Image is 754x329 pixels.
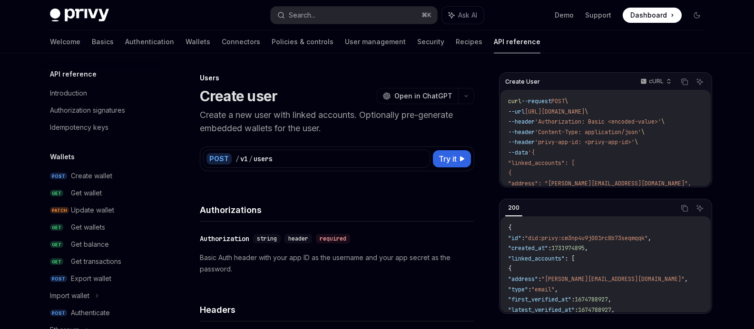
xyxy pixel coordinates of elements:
[694,202,706,214] button: Ask AI
[42,184,164,202] a: GETGet wallet
[535,128,641,136] span: 'Content-Type: application/json'
[630,10,667,20] span: Dashboard
[508,275,538,283] span: "address"
[508,97,521,105] span: curl
[200,87,278,105] h1: Create user
[288,235,308,242] span: header
[42,236,164,253] a: GETGet balance
[257,235,277,242] span: string
[42,85,164,102] a: Introduction
[271,7,437,24] button: Search...⌘K
[50,207,69,214] span: PATCH
[92,30,114,53] a: Basics
[548,244,551,252] span: :
[694,76,706,88] button: Ask AI
[240,154,248,164] div: v1
[608,296,611,303] span: ,
[42,253,164,270] a: GETGet transactions
[50,241,63,248] span: GET
[42,219,164,236] a: GETGet wallets
[71,273,111,284] div: Export wallet
[528,286,531,293] span: :
[316,234,350,243] div: required
[186,30,210,53] a: Wallets
[71,187,102,199] div: Get wallet
[575,306,578,314] span: :
[635,138,638,146] span: \
[508,118,535,126] span: --header
[508,255,565,262] span: "linked_accounts"
[254,154,273,164] div: users
[50,30,80,53] a: Welcome
[508,138,535,146] span: --header
[623,8,682,23] a: Dashboard
[508,224,511,232] span: {
[200,303,474,316] h4: Headers
[458,10,477,20] span: Ask AI
[50,310,67,317] span: POST
[551,97,565,105] span: POST
[508,286,528,293] span: "type"
[200,234,249,243] div: Authorization
[525,234,648,242] span: "did:privy:cm3np4u9j001rc8b73seqmqqk"
[565,97,568,105] span: \
[50,224,63,231] span: GET
[635,74,676,90] button: cURL
[71,239,109,250] div: Get balance
[42,270,164,287] a: POSTExport wallet
[345,30,406,53] a: User management
[641,128,645,136] span: \
[50,105,125,116] div: Authorization signatures
[508,159,575,167] span: "linked_accounts": [
[50,68,97,80] h5: API reference
[685,275,688,283] span: ,
[535,118,661,126] span: 'Authorization: Basic <encoded-value>'
[200,252,474,275] p: Basic Auth header with your app ID as the username and your app secret as the password.
[289,10,315,21] div: Search...
[521,97,551,105] span: --request
[50,258,63,265] span: GET
[272,30,333,53] a: Policies & controls
[50,87,87,99] div: Introduction
[508,180,691,187] span: "address": "[PERSON_NAME][EMAIL_ADDRESS][DOMAIN_NAME]",
[50,290,89,301] div: Import wallet
[555,286,558,293] span: ,
[377,88,458,104] button: Open in ChatGPT
[50,275,67,282] span: POST
[439,153,457,164] span: Try it
[200,108,474,135] p: Create a new user with linked accounts. Optionally pre-generate embedded wallets for the user.
[456,30,482,53] a: Recipes
[508,296,571,303] span: "first_verified_at"
[494,30,540,53] a: API reference
[508,234,521,242] span: "id"
[200,203,474,216] h4: Authorizations
[551,244,585,252] span: 1731974895
[538,275,541,283] span: :
[521,234,525,242] span: :
[508,128,535,136] span: --header
[417,30,444,53] a: Security
[585,244,588,252] span: ,
[535,138,635,146] span: 'privy-app-id: <privy-app-id>'
[678,76,691,88] button: Copy the contents from the code block
[50,151,75,163] h5: Wallets
[222,30,260,53] a: Connectors
[42,202,164,219] a: PATCHUpdate wallet
[71,256,121,267] div: Get transactions
[508,244,548,252] span: "created_at"
[71,307,110,319] div: Authenticate
[42,102,164,119] a: Authorization signatures
[71,170,112,182] div: Create wallet
[71,222,105,233] div: Get wallets
[508,169,511,177] span: {
[508,149,528,156] span: --data
[525,108,585,116] span: [URL][DOMAIN_NAME]
[508,265,511,272] span: {
[508,108,525,116] span: --url
[611,306,615,314] span: ,
[505,202,522,213] div: 200
[575,296,608,303] span: 1674788927
[42,119,164,136] a: Idempotency keys
[528,149,535,156] span: '{
[508,306,575,314] span: "latest_verified_at"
